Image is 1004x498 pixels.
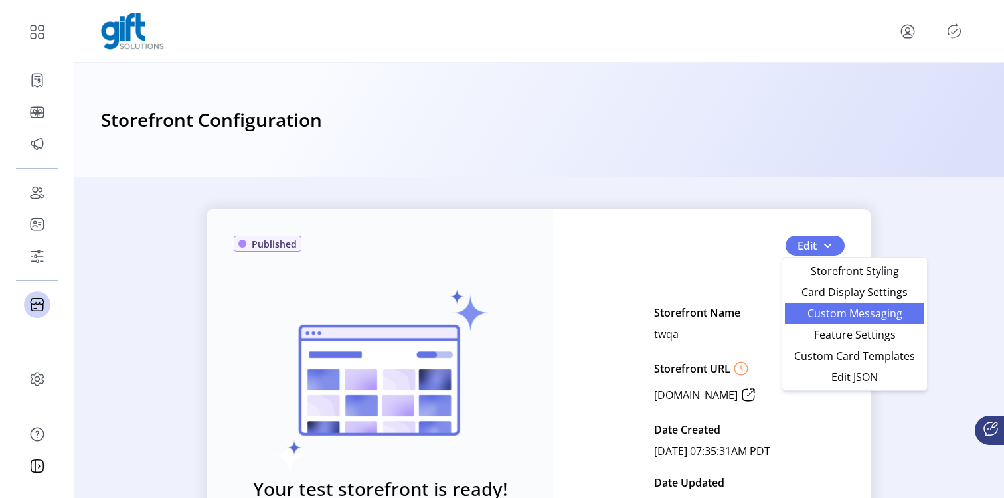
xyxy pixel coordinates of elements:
span: Card Display Settings [793,287,916,297]
span: Feature Settings [793,329,916,340]
span: Storefront Styling [793,266,916,276]
img: logo [101,13,164,50]
button: Edit [786,236,845,256]
p: [DOMAIN_NAME] [654,387,738,403]
p: Date Created [654,419,720,440]
li: Storefront Styling [785,260,924,282]
p: Date Updated [654,472,724,493]
p: [DATE] 07:35:31AM PDT [654,440,770,461]
button: Publisher Panel [944,21,965,42]
li: Custom Messaging [785,303,924,324]
li: Custom Card Templates [785,345,924,367]
span: Edit JSON [793,372,916,382]
p: twqa [654,323,679,345]
p: Storefront URL [654,361,730,376]
p: Storefront Name [654,302,740,323]
span: Published [252,237,297,251]
span: Custom Card Templates [793,351,916,361]
li: Card Display Settings [785,282,924,303]
span: Custom Messaging [793,308,916,319]
li: Edit JSON [785,367,924,388]
li: Feature Settings [785,324,924,345]
span: Edit [797,238,817,254]
h3: Storefront Configuration [101,106,322,135]
button: menu [897,21,918,42]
